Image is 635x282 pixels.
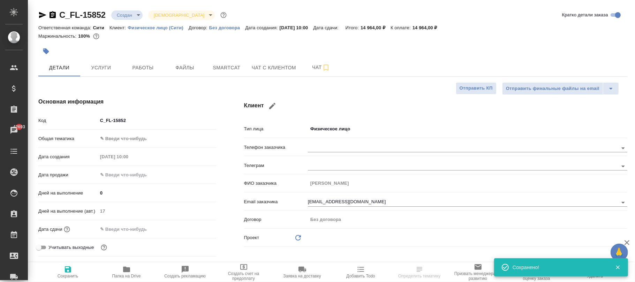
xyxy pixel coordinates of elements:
a: C_FL-15852 [59,10,106,20]
p: Физическое лицо (Сити) [128,25,189,30]
span: Файлы [168,63,202,72]
span: Учитывать выходные [48,244,94,251]
button: Скопировать ссылку [48,11,57,19]
button: Сохранить [39,262,97,282]
a: 42693 [2,122,26,139]
span: Призвать менеджера по развитию [453,271,503,281]
span: Smartcat [210,63,243,72]
span: Услуги [84,63,118,72]
button: Создать счет на предоплату [214,262,273,282]
span: 🙏 [613,245,625,260]
p: Email заказчика [244,198,308,205]
button: Отправить финальные файлы на email [502,82,603,95]
span: 42693 [9,123,29,130]
p: Клиент: [109,25,128,30]
p: Договор [244,216,308,223]
div: ✎ Введи что-нибудь [100,135,208,142]
button: 0.00 RUB; [92,32,101,41]
button: Призвать менеджера по развитию [449,262,507,282]
button: Если добавить услуги и заполнить их объемом, то дата рассчитается автоматически [62,225,71,234]
span: Отправить финальные файлы на email [506,85,599,93]
p: Дней на выполнение (авт.) [38,208,98,215]
button: 🙏 [611,244,628,261]
span: Кратко детали заказа [562,12,608,18]
input: ✎ Введи что-нибудь [98,224,159,234]
p: Без договора [209,25,245,30]
p: Дата создания [38,153,98,160]
p: 14 964,00 ₽ [361,25,391,30]
input: Пустое поле [98,152,159,162]
button: Отправить КП [456,82,497,94]
span: Работы [126,63,160,72]
input: ✎ Введи что-нибудь [98,188,216,198]
p: Общая тематика [38,135,98,142]
span: Отправить КП [460,84,493,92]
button: Выбери, если сб и вс нужно считать рабочими днями для выполнения заказа. [99,243,108,252]
p: Телефон заказчика [244,144,308,151]
p: Договор: [189,25,209,30]
button: [DEMOGRAPHIC_DATA] [152,12,206,18]
button: Заявка на доставку [273,262,332,282]
p: Дней на выполнение [38,190,98,197]
span: Создать рекламацию [164,274,206,279]
button: Создан [115,12,134,18]
div: ✎ Введи что-нибудь [98,133,216,145]
p: 14 964,00 ₽ [413,25,443,30]
button: Доп статусы указывают на важность/срочность заказа [219,10,228,20]
span: Чат [304,63,338,72]
button: Папка на Drive [97,262,156,282]
span: Определить тематику [398,274,440,279]
button: Скопировать ссылку для ЯМессенджера [38,11,47,19]
div: Создан [148,10,215,20]
div: ​ [308,232,627,244]
button: Добавить тэг [38,44,54,59]
p: Маржинальность: [38,33,78,39]
p: Код [38,117,98,124]
p: К оплате: [391,25,413,30]
h4: Основная информация [38,98,216,106]
div: Создан [111,10,143,20]
button: Open [618,198,628,207]
button: Закрыть [611,264,625,270]
span: Сохранить [58,274,78,279]
p: Дата создания: [245,25,279,30]
a: Без договора [209,24,245,30]
p: Дата сдачи: [313,25,340,30]
button: Создать рекламацию [156,262,214,282]
input: ✎ Введи что-нибудь [98,115,216,125]
span: Создать счет на предоплату [219,271,269,281]
input: Пустое поле [98,206,216,216]
p: Телеграм [244,162,308,169]
span: Заявка на доставку [283,274,321,279]
span: Детали [43,63,76,72]
svg: Подписаться [322,63,330,72]
a: Физическое лицо (Сити) [128,24,189,30]
input: Пустое поле [308,178,627,188]
p: Дата продажи [38,172,98,178]
div: Сохранено! [513,264,605,271]
input: ✎ Введи что-нибудь [98,170,159,180]
button: Определить тематику [390,262,449,282]
p: 100% [78,33,92,39]
h4: Клиент [244,98,627,114]
span: Добавить Todo [346,274,375,279]
p: Дата сдачи [38,226,62,233]
p: [DATE] 10:00 [280,25,313,30]
input: Пустое поле [308,214,627,224]
p: Итого: [346,25,361,30]
button: Добавить Todo [332,262,390,282]
p: Ответственная команда: [38,25,93,30]
span: Папка на Drive [112,274,141,279]
p: ФИО заказчика [244,180,308,187]
div: Физическое лицо [308,123,627,135]
span: Чат с клиентом [252,63,296,72]
p: Тип лица [244,125,308,132]
p: Сити [93,25,109,30]
div: split button [502,82,619,95]
button: Open [618,143,628,153]
button: Open [618,161,628,171]
p: Проект [244,234,259,241]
